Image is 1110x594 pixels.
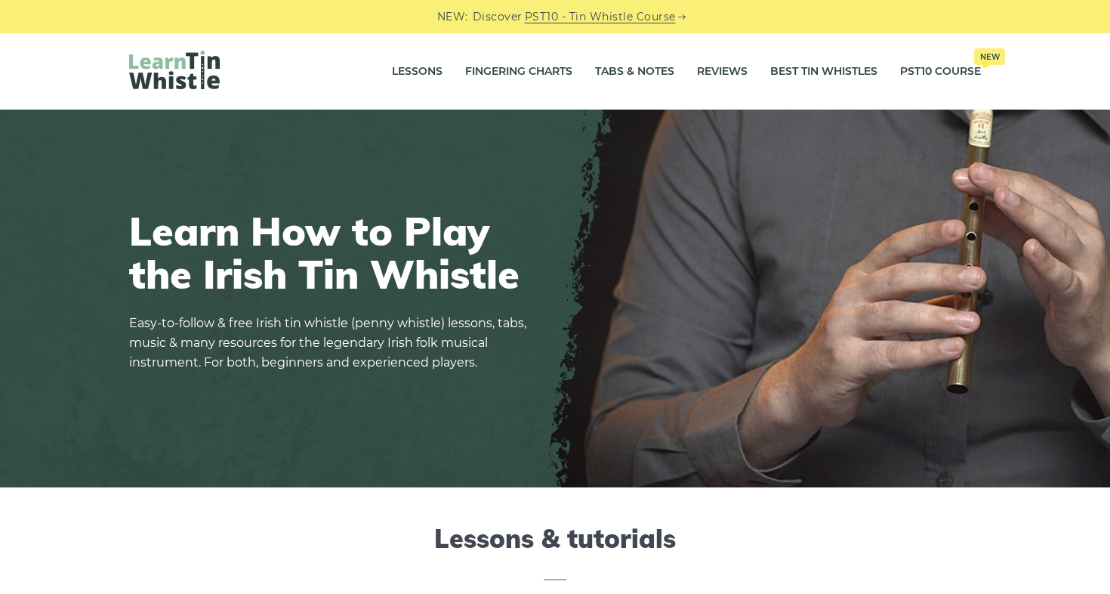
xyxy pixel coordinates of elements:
h2: Lessons & tutorials [129,524,981,580]
h1: Learn How to Play the Irish Tin Whistle [129,209,537,295]
a: PST10 CourseNew [900,53,981,91]
a: Best Tin Whistles [770,53,877,91]
span: New [974,48,1005,65]
a: Tabs & Notes [595,53,674,91]
a: Reviews [697,53,748,91]
p: Easy-to-follow & free Irish tin whistle (penny whistle) lessons, tabs, music & many resources for... [129,314,537,373]
a: Lessons [392,53,442,91]
a: Fingering Charts [465,53,572,91]
img: LearnTinWhistle.com [129,51,220,89]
